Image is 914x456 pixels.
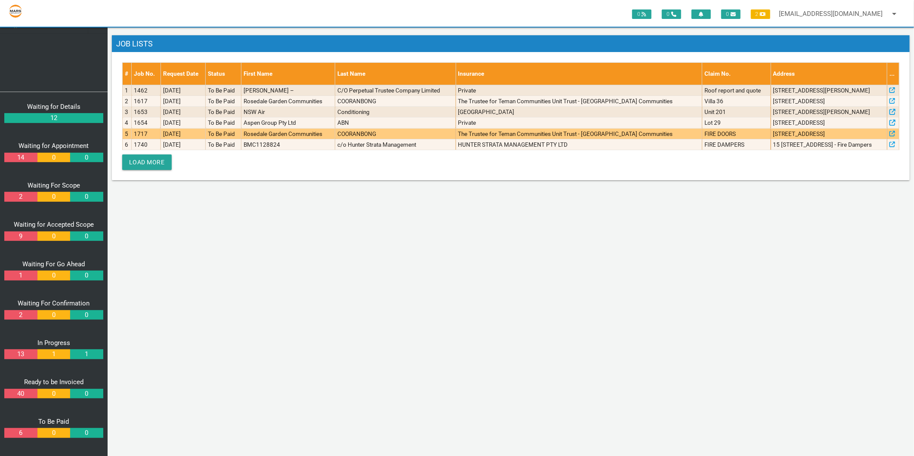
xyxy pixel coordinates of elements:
a: 0 [37,389,70,399]
td: FIRE DAMPERS [702,139,771,150]
a: 13 [4,349,37,359]
img: s3file [9,4,22,18]
th: Address [771,63,887,85]
td: BMC1128824 [241,139,335,150]
td: To Be Paid [206,96,241,106]
td: [STREET_ADDRESS] [771,128,887,139]
button: Load more [122,154,172,170]
td: 1617 [132,96,161,106]
td: [PERSON_NAME] – [241,85,335,96]
td: NSW Air [241,107,335,117]
th: Insurance [456,63,702,85]
a: 1 [4,271,37,280]
td: 1462 [132,85,161,96]
td: 5 [123,128,132,139]
td: To Be Paid [206,107,241,117]
td: 4 [123,117,132,128]
td: 2 [123,96,132,106]
td: 6 [123,139,132,150]
th: First Name [241,63,335,85]
td: [STREET_ADDRESS] [771,117,887,128]
a: 0 [37,271,70,280]
td: 1 [123,85,132,96]
a: 0 [70,428,103,438]
a: Waiting for Accepted Scope [14,221,94,228]
td: [DATE] [161,85,205,96]
td: [STREET_ADDRESS][PERSON_NAME] [771,107,887,117]
a: 0 [37,231,70,241]
td: Rosedale Garden Communities [241,96,335,106]
h1: Job Lists [112,35,910,52]
td: [DATE] [161,96,205,106]
td: ABN [335,117,456,128]
td: HUNTER STRATA MANAGEMENT PTY LTD [456,139,702,150]
th: Claim No. [702,63,771,85]
th: Job No. [132,63,161,85]
a: 0 [37,153,70,163]
th: # [123,63,132,85]
a: 1 [37,349,70,359]
td: [STREET_ADDRESS][PERSON_NAME] [771,85,887,96]
a: 2 [4,310,37,320]
td: [DATE] [161,128,205,139]
td: 15 [STREET_ADDRESS] - Fire Dampers [771,139,887,150]
td: [DATE] [161,139,205,150]
a: 0 [70,310,103,320]
a: 12 [4,113,103,123]
td: The Trustee for Teman Communities Unit Trust - [GEOGRAPHIC_DATA] Communities [456,96,702,106]
a: In Progress [37,339,70,347]
td: c/o Hunter Strata Management [335,139,456,150]
a: Waiting For Scope [28,182,80,189]
td: To Be Paid [206,139,241,150]
th: Status [206,63,241,85]
td: [DATE] [161,107,205,117]
span: 0 [632,9,652,19]
a: 0 [70,389,103,399]
td: Aspen Group Pty Ltd [241,117,335,128]
td: Private [456,117,702,128]
td: 1654 [132,117,161,128]
td: Unit 201 [702,107,771,117]
span: 0 [662,9,681,19]
td: 3 [123,107,132,117]
a: 1 [70,349,103,359]
td: The Trustee for Teman Communities Unit Trust - [GEOGRAPHIC_DATA] Communities [456,128,702,139]
span: 2 [751,9,770,19]
th: Request Date [161,63,205,85]
td: Lot 29 [702,117,771,128]
td: 1740 [132,139,161,150]
span: MANAGE [25,22,50,28]
td: To Be Paid [206,128,241,139]
a: 9 [4,231,37,241]
a: 40 [4,389,37,399]
a: 0 [70,271,103,280]
a: Waiting for Appointment [19,142,89,150]
a: 0 [70,153,103,163]
a: 14 [4,153,37,163]
td: [DATE] [161,117,205,128]
a: 0 [37,428,70,438]
a: Ready to be Invoiced [24,378,83,386]
td: COORANBONG [335,96,456,106]
td: COORANBONG [335,128,456,139]
a: 0 [70,231,103,241]
td: Private [456,85,702,96]
td: Conditioning [335,107,456,117]
a: 0 [37,192,70,202]
td: C/O Perpetual Trustee Company Limited [335,85,456,96]
a: 0 [70,192,103,202]
td: [GEOGRAPHIC_DATA] [456,107,702,117]
td: [STREET_ADDRESS] [771,96,887,106]
th: Last Name [335,63,456,85]
span: 0 [721,9,741,19]
a: Waiting For Confirmation [18,299,90,307]
td: FIRE DOORS [702,128,771,139]
a: 6 [4,428,37,438]
td: To Be Paid [206,85,241,96]
a: 0 [37,310,70,320]
a: Waiting For Go Ahead [23,260,85,268]
td: 1717 [132,128,161,139]
a: 2 [4,192,37,202]
a: Waiting for Details [27,103,80,111]
td: Villa 36 [702,96,771,106]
